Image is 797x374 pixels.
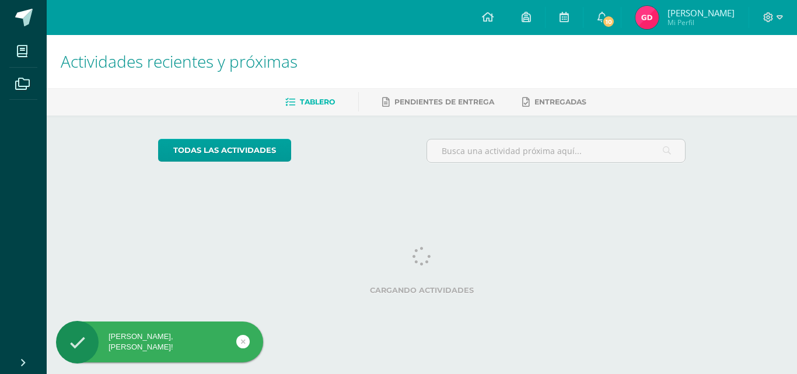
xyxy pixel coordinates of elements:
[158,139,291,162] a: todas las Actividades
[667,18,735,27] span: Mi Perfil
[427,139,686,162] input: Busca una actividad próxima aquí...
[285,93,335,111] a: Tablero
[158,286,686,295] label: Cargando actividades
[635,6,659,29] img: 24a3b963a79dffa08ef63a6ade5a106e.png
[522,93,586,111] a: Entregadas
[56,331,263,352] div: [PERSON_NAME], [PERSON_NAME]!
[394,97,494,106] span: Pendientes de entrega
[667,7,735,19] span: [PERSON_NAME]
[61,50,298,72] span: Actividades recientes y próximas
[534,97,586,106] span: Entregadas
[382,93,494,111] a: Pendientes de entrega
[602,15,615,28] span: 10
[300,97,335,106] span: Tablero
